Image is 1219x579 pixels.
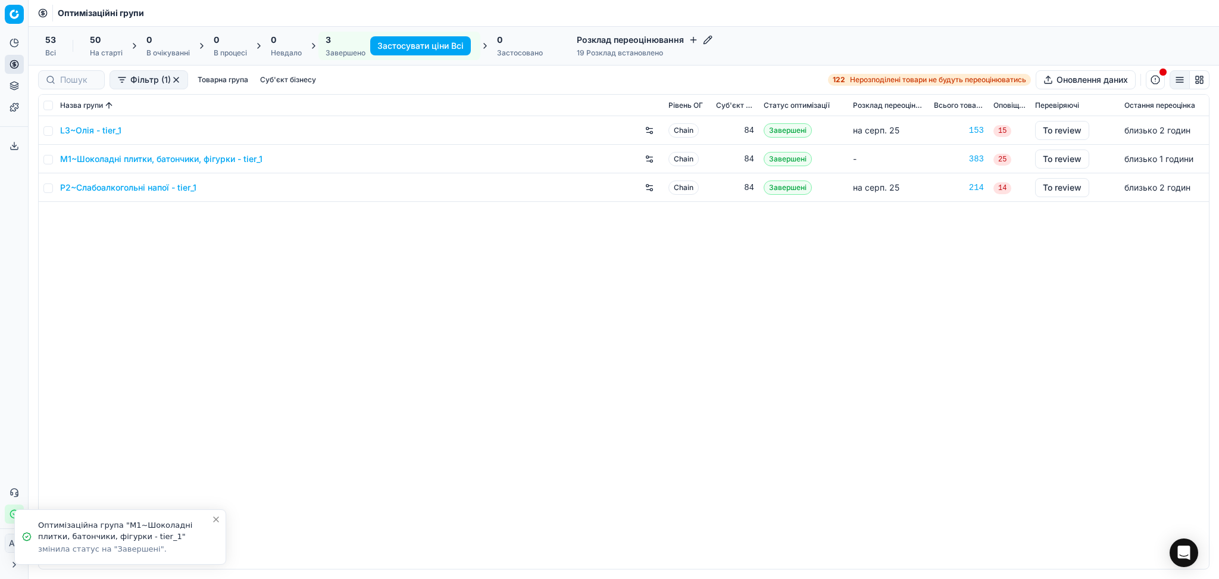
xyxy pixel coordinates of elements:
button: Фільтр (1) [110,70,188,89]
div: Завершено [326,48,365,58]
button: Close toast [209,512,223,527]
h4: Розклад переоцінювання [577,34,712,46]
div: 84 [716,182,754,194]
span: 3 [326,34,331,46]
span: Всього товарів [934,101,984,110]
td: - [848,145,929,173]
div: Оптимізаційна група "M1~Шоколадні плитки, батончики, фігурки - tier_1" [38,519,211,543]
div: 84 [716,153,754,165]
button: Товарна група [193,73,253,87]
div: 84 [716,124,754,136]
span: Оповіщення [993,101,1026,110]
button: To review [1035,178,1089,197]
span: на серп. 25 [853,125,899,135]
a: 383 [934,153,984,165]
div: Застосовано [497,48,543,58]
button: AK [5,534,24,553]
span: AK [5,534,23,552]
span: 15 [993,125,1011,137]
span: 50 [90,34,101,46]
div: 19 Розклад встановлено [577,48,712,58]
button: Sorted by Назва групи ascending [103,99,115,111]
span: 14 [993,182,1011,194]
input: Пошук [60,74,97,86]
span: 25 [993,154,1011,166]
a: 122Нерозподілені товари не будуть переоцінюватись [828,74,1031,86]
div: На старті [90,48,123,58]
button: To review [1035,121,1089,140]
a: P2~Слабоалкогольні напої - tier_1 [60,182,196,194]
span: Суб'єкт бізнесу [716,101,754,110]
div: Невдало [271,48,302,58]
a: L3~Олія - tier_1 [60,124,121,136]
span: 0 [271,34,276,46]
span: Остання переоцінка [1124,101,1195,110]
div: В очікуванні [146,48,190,58]
span: близько 2 годин [1124,125,1190,135]
span: 53 [45,34,56,46]
span: на серп. 25 [853,182,899,192]
button: To review [1035,150,1089,169]
span: Нерозподілені товари не будуть переоцінюватись [850,75,1026,85]
span: Завершені [764,123,812,138]
button: Оновлення даних [1036,70,1136,89]
span: 0 [497,34,502,46]
span: 0 [146,34,152,46]
span: 0 [214,34,219,46]
span: Завершені [764,180,812,195]
span: близько 2 годин [1124,182,1190,192]
span: близько 1 години [1124,154,1193,164]
span: Оптимізаційні групи [58,7,144,19]
div: В процесі [214,48,247,58]
div: змінила статус на "Завершені". [38,544,211,555]
span: Перевіряючі [1035,101,1079,110]
span: Завершені [764,152,812,166]
span: Chain [668,180,699,195]
nav: breadcrumb [58,7,144,19]
span: Chain [668,152,699,166]
a: 153 [934,124,984,136]
a: M1~Шоколадні плитки, батончики, фігурки - tier_1 [60,153,262,165]
div: Всі [45,48,56,58]
button: Застосувати ціни Всі [370,36,471,55]
strong: 122 [833,75,845,85]
span: Рівень OГ [668,101,703,110]
span: Назва групи [60,101,103,110]
div: Open Intercom Messenger [1170,538,1198,567]
span: Статус оптимізації [764,101,830,110]
button: Суб'єкт бізнесу [255,73,321,87]
a: 214 [934,182,984,194]
span: Розклад переоцінювання [853,101,924,110]
span: Chain [668,123,699,138]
